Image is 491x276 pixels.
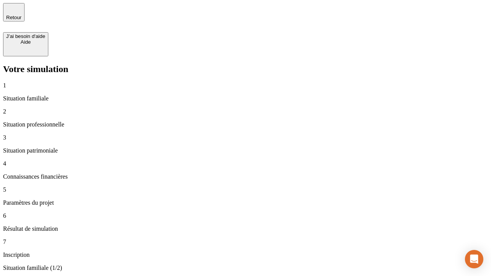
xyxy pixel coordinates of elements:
[3,134,488,141] p: 3
[3,108,488,115] p: 2
[3,186,488,193] p: 5
[3,238,488,245] p: 7
[3,212,488,219] p: 6
[3,121,488,128] p: Situation professionnelle
[6,15,21,20] span: Retour
[3,160,488,167] p: 4
[3,251,488,258] p: Inscription
[3,199,488,206] p: Paramètres du projet
[3,173,488,180] p: Connaissances financières
[3,3,25,21] button: Retour
[6,33,45,39] div: J’ai besoin d'aide
[3,147,488,154] p: Situation patrimoniale
[3,264,488,271] p: Situation familiale (1/2)
[3,64,488,74] h2: Votre simulation
[3,32,48,56] button: J’ai besoin d'aideAide
[3,225,488,232] p: Résultat de simulation
[3,95,488,102] p: Situation familiale
[465,250,483,268] div: Open Intercom Messenger
[3,82,488,89] p: 1
[6,39,45,45] div: Aide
